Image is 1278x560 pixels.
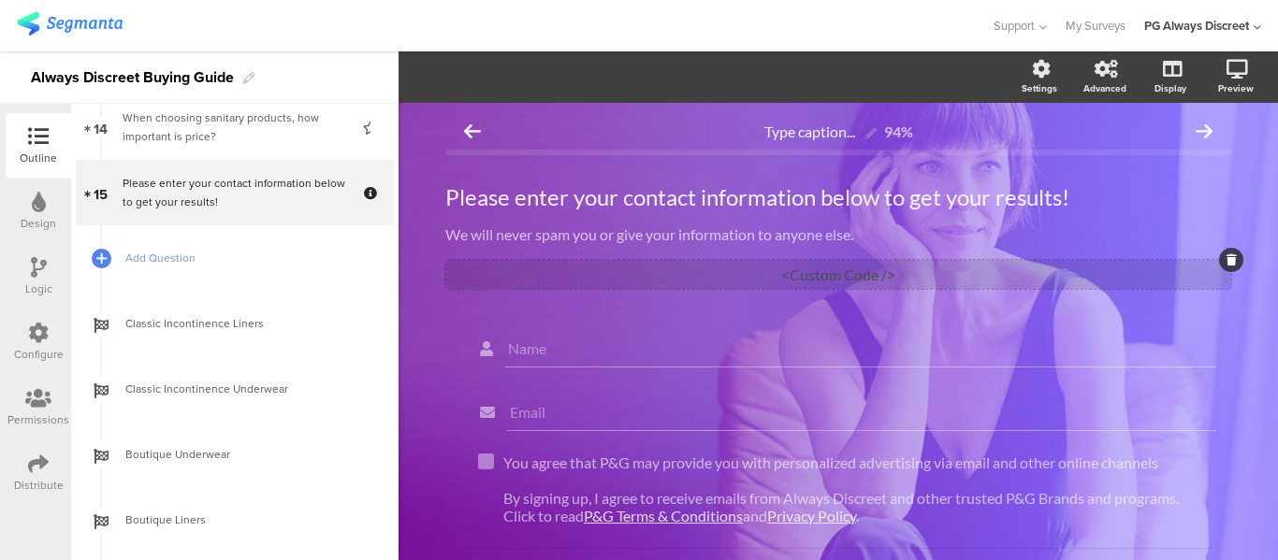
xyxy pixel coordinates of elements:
div: When choosing sanitary products, how important is price? [123,108,346,146]
span: Type caption... [764,122,855,140]
div: Please enter your contact information below to get your results! [123,174,346,211]
div: Preview [1218,81,1254,95]
div: <Custom Code /> [445,260,1231,289]
a: P&G Terms & Conditions [584,507,743,524]
a: 15 Please enter your contact information below to get your results! [76,160,394,225]
div: Design [21,215,56,232]
div: Always Discreet Buying Guide [31,63,234,93]
span: Support [994,17,1035,35]
div: PG Always Discreet [1144,17,1249,35]
div: Configure [14,346,64,363]
a: Privacy Policy [767,507,856,524]
a: Classic Incontinence Liners [76,291,394,356]
span: Classic Incontinence Underwear [125,380,365,398]
a: Classic Incontinence Underwear [76,356,394,422]
span: Add Question [125,249,365,267]
img: segmanta logo [17,12,123,36]
span: 15 [94,182,108,203]
div: Outline [20,150,57,166]
input: Type field title... [510,403,1213,421]
p: We will never spam you or give your information to anyone else. [445,225,1231,243]
div: Advanced [1083,81,1126,95]
div: Logic [25,280,52,297]
div: Permissions [7,411,69,428]
div: Settings [1022,81,1057,95]
div: 94% [884,122,913,140]
span: 14 [94,117,108,137]
a: Boutique Underwear [76,422,394,487]
span: Boutique Underwear [125,445,365,464]
a: 14 When choosing sanitary products, how important is price? [76,94,394,160]
a: Boutique Liners [76,487,394,553]
div: Display [1155,81,1186,95]
input: Type field title... [508,339,1213,357]
span: Classic Incontinence Liners [125,314,365,333]
p: You agree that P&G may provide you with personalized advertising via email and other online channels [503,453,1203,471]
span: Boutique Liners [125,510,365,529]
div: Distribute [14,477,64,494]
p: By signing up, I agree to receive emails from Always Discreet and other trusted P&G Brands and pr... [503,489,1203,524]
p: Please enter your contact information below to get your results! [445,183,1231,211]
